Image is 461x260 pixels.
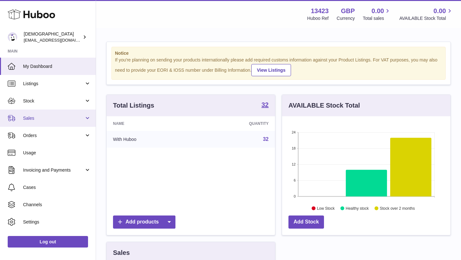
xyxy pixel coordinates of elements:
text: 12 [292,162,295,166]
text: Healthy stock [346,206,369,210]
strong: 32 [262,102,269,108]
text: 24 [292,130,295,134]
h3: Sales [113,248,130,257]
span: Sales [23,115,84,121]
div: If you're planning on sending your products internationally please add required customs informati... [115,57,442,76]
td: With Huboo [107,131,195,148]
a: 32 [262,102,269,109]
a: 32 [263,136,269,142]
a: 0.00 Total sales [363,7,391,21]
img: olgazyuz@outlook.com [8,32,17,42]
a: View Listings [251,64,291,76]
text: 18 [292,146,295,150]
strong: Notice [115,50,442,56]
text: Low Stock [317,206,335,210]
span: Cases [23,184,91,191]
span: AVAILABLE Stock Total [399,15,453,21]
h3: Total Listings [113,101,154,110]
a: 0.00 AVAILABLE Stock Total [399,7,453,21]
h3: AVAILABLE Stock Total [288,101,360,110]
th: Name [107,116,195,131]
span: Orders [23,133,84,139]
div: [DEMOGRAPHIC_DATA] [24,31,81,43]
span: Listings [23,81,84,87]
span: [EMAIL_ADDRESS][DOMAIN_NAME] [24,37,94,43]
strong: 13423 [311,7,329,15]
strong: GBP [341,7,355,15]
a: Log out [8,236,88,248]
div: Huboo Ref [307,15,329,21]
span: My Dashboard [23,63,91,69]
text: 0 [294,194,295,198]
span: Total sales [363,15,391,21]
text: 6 [294,178,295,182]
span: Settings [23,219,91,225]
span: Channels [23,202,91,208]
text: Stock over 2 months [380,206,415,210]
a: Add products [113,215,175,229]
th: Quantity [195,116,275,131]
a: Add Stock [288,215,324,229]
span: Usage [23,150,91,156]
span: Invoicing and Payments [23,167,84,173]
span: Stock [23,98,84,104]
span: 0.00 [433,7,446,15]
div: Currency [337,15,355,21]
span: 0.00 [372,7,384,15]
